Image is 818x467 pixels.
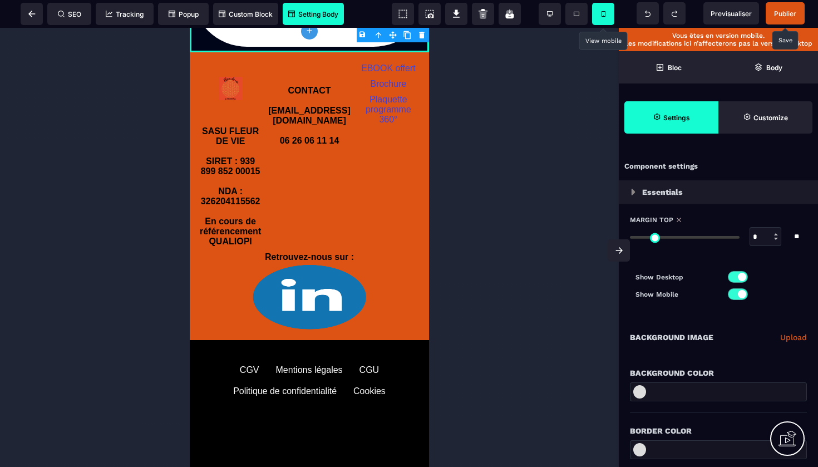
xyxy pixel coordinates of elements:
[766,63,782,72] strong: Body
[43,358,147,368] div: Politique de confidentialité
[106,10,144,18] span: Tracking
[10,129,74,218] b: SIRET : 939 899 852 00015 NDA : 326204115562 En cours de référencement QUALIOPI
[418,3,441,25] span: Screenshot
[624,40,812,47] p: Les modifications ici n’affecterons pas la version desktop
[170,337,190,347] div: CGU
[288,10,338,18] span: Setting Body
[630,366,807,380] div: Background Color
[164,358,196,368] div: Cookies
[624,101,718,134] span: Settings
[176,67,224,96] a: Plaquette programme 360°
[718,51,818,83] span: Open Layer Manager
[619,156,818,178] div: Component settings
[635,272,718,283] p: Show Desktop
[86,337,153,347] div: Mentions légales
[75,224,164,234] b: Retrouvez-nous sur :
[12,99,72,118] b: SASU FLEUR DE VIE
[619,51,718,83] span: Open Blocks
[718,101,812,134] span: Open Style Manager
[630,215,673,224] span: Margin Top
[642,185,683,199] p: Essentials
[711,9,752,18] span: Previsualiser
[50,337,70,347] div: CGV
[663,114,690,122] strong: Settings
[58,10,81,18] span: SEO
[392,3,414,25] span: View components
[630,424,807,437] div: Border Color
[78,58,161,117] b: CONTACT [EMAIL_ADDRESS][DOMAIN_NAME] 06 26 06 11 14
[703,2,759,24] span: Preview
[630,331,713,344] p: Background Image
[635,289,718,300] p: Show Mobile
[668,63,682,72] strong: Bloc
[63,237,176,302] img: 1a59c7fc07b2df508e9f9470b57f58b2_Design_sans_titre_(2).png
[780,331,807,344] a: Upload
[753,114,788,122] strong: Customize
[774,9,796,18] span: Publier
[171,36,226,45] a: EBOOK offert
[631,189,635,195] img: loading
[624,32,812,40] p: Vous êtes en version mobile.
[169,10,199,18] span: Popup
[180,51,216,61] a: Brochure
[219,10,273,18] span: Custom Block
